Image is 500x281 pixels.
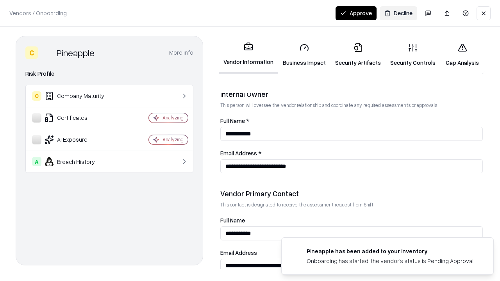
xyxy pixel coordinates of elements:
[220,118,483,124] label: Full Name *
[32,135,125,144] div: AI Exposure
[162,136,184,143] div: Analyzing
[9,9,67,17] p: Vendors / Onboarding
[386,37,440,73] a: Security Controls
[25,69,193,78] div: Risk Profile
[162,114,184,121] div: Analyzing
[330,37,386,73] a: Security Artifacts
[307,247,475,255] div: Pineapple has been added to your inventory
[220,189,483,198] div: Vendor Primary Contact
[32,157,41,166] div: A
[220,150,483,156] label: Email Address *
[219,36,278,74] a: Vendor Information
[169,46,193,60] button: More info
[336,6,377,20] button: Approve
[440,37,484,73] a: Gap Analysis
[220,89,483,99] div: Internal Owner
[25,46,38,59] div: C
[220,217,483,223] label: Full Name
[220,201,483,208] p: This contact is designated to receive the assessment request from Shift
[32,91,41,101] div: C
[32,91,125,101] div: Company Maturity
[307,257,475,265] div: Onboarding has started, the vendor's status is Pending Approval.
[32,157,125,166] div: Breach History
[41,46,54,59] img: Pineapple
[220,102,483,108] p: This person will oversee the vendor relationship and coordinate any required assessments or appro...
[220,250,483,256] label: Email Address
[291,247,300,256] img: pineappleenergy.com
[380,6,417,20] button: Decline
[278,37,330,73] a: Business Impact
[32,113,125,123] div: Certificates
[57,46,95,59] div: Pineapple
